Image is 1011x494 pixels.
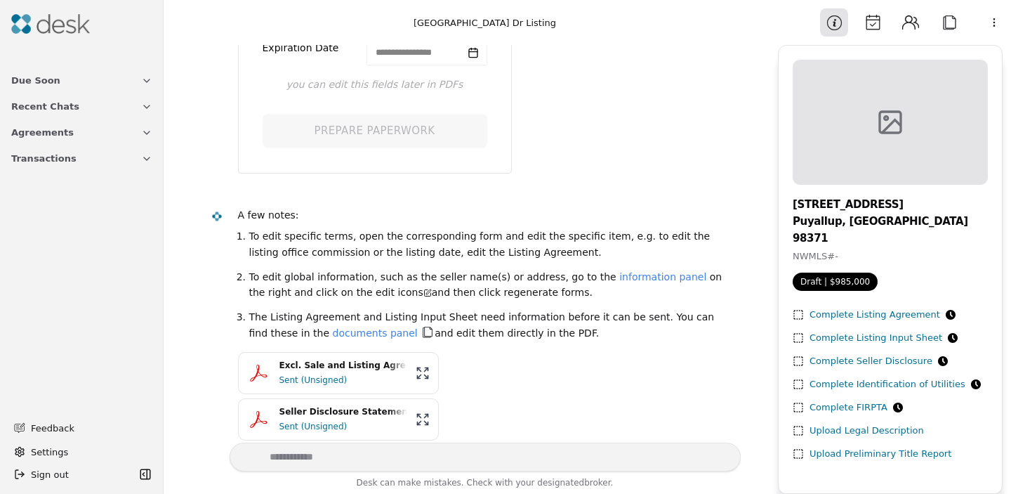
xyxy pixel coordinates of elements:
a: information panel [619,271,706,282]
div: Sent (Unsigned) [279,420,407,434]
span: Transactions [11,151,77,166]
div: Desk can make mistakes. Check with your broker. [230,476,741,494]
button: Settings [8,441,155,463]
div: Sent (Unsigned) [279,373,407,387]
span: Draft | $985,000 [793,273,878,291]
button: Excl. Sale and Listing Agreement - [STREET_ADDRESS]pdfSent (Unsigned) [238,352,439,394]
span: Sign out [31,467,69,482]
img: Desk [11,14,90,34]
span: Due Soon [11,73,60,88]
div: Complete Identification of Utilities [810,377,981,392]
div: Complete Listing Agreement [810,308,956,323]
button: Sign out [8,463,136,486]
div: you can edit this fields later in PDFs [263,77,487,93]
div: Puyallup, [GEOGRAPHIC_DATA] 98371 [793,213,988,247]
div: A few notes: [238,207,729,229]
span: Settings [31,445,68,460]
button: Feedback [6,415,152,441]
div: [STREET_ADDRESS] [793,196,988,213]
div: Upload Legal Description [810,424,924,438]
button: Agreements [3,119,161,145]
div: Complete Seller Disclosure [810,354,948,369]
div: Complete FIRPTA [810,401,903,415]
a: documents panel [333,327,418,339]
li: The Listing Agreement and Listing Input Sheet need information before it can be sent. You can fin... [249,309,729,341]
div: Complete Listing Input Sheet [810,331,958,346]
button: Due Soon [3,67,161,93]
span: Recent Chats [11,99,79,114]
button: Recent Chats [3,93,161,119]
img: Desk [211,210,223,222]
div: Excl. Sale and Listing Agreement - [STREET_ADDRESS]pdf [279,359,407,372]
button: Transactions [3,145,161,171]
textarea: Write your prompt here [230,443,741,472]
span: Feedback [31,421,144,436]
li: To edit global information, such as the seller name(s) or address, go to the on the right and cli... [249,269,729,301]
li: To edit specific terms, open the corresponding form and edit the specific item, e.g. to edit the ... [249,228,729,260]
div: [GEOGRAPHIC_DATA] Dr Listing [414,15,556,30]
div: Expiration Date [263,40,339,65]
button: Seller Disclosure Statement-Improved Property - [STREET_ADDRESS]pdfSent (Unsigned) [238,398,439,441]
div: NWMLS # - [793,249,988,264]
span: designated [537,478,584,488]
div: Seller Disclosure Statement-Improved Property - [STREET_ADDRESS]pdf [279,405,407,419]
div: Upload Preliminary Title Report [810,447,951,462]
span: Agreements [11,125,74,140]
